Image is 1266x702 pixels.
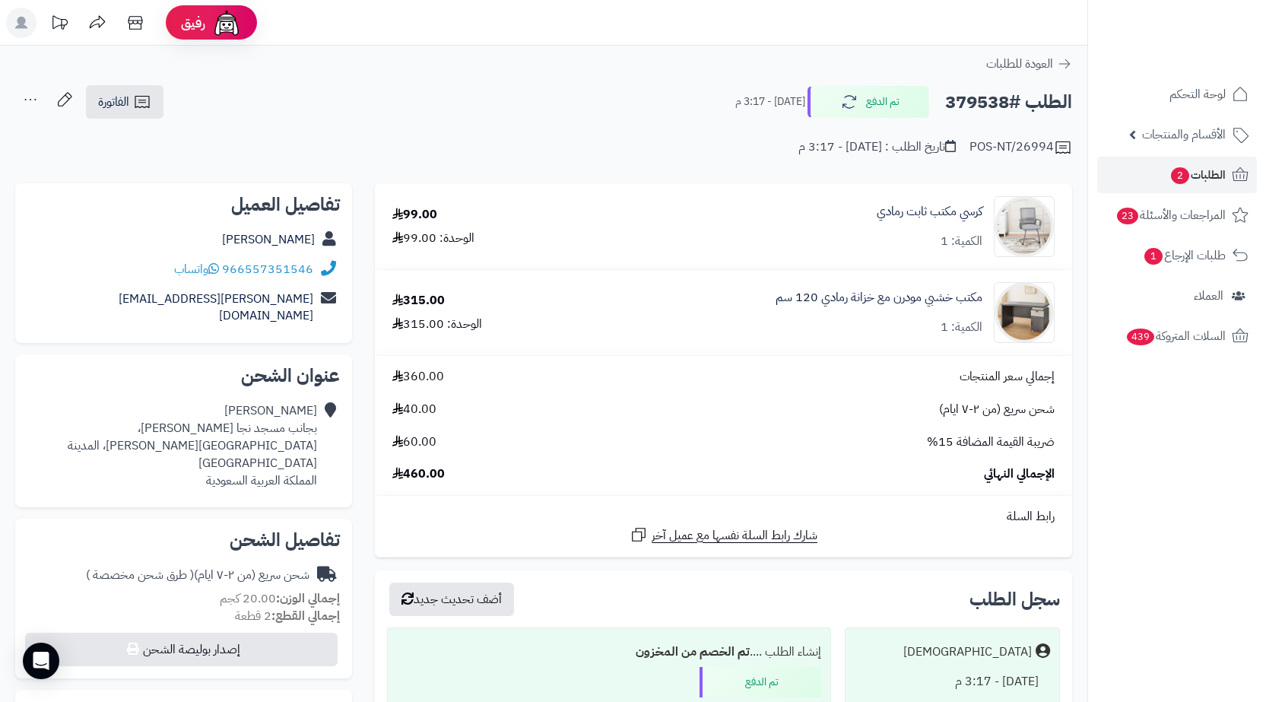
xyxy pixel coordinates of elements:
a: مكتب خشبي مودرن مع خزانة رمادي 120 سم [776,289,982,307]
span: شارك رابط السلة نفسها مع عميل آخر [652,527,817,545]
span: الإجمالي النهائي [984,465,1055,483]
a: [PERSON_NAME] [222,230,315,249]
a: تحديثات المنصة [40,8,78,42]
span: 360.00 [392,368,444,386]
div: الوحدة: 99.00 [392,230,474,247]
a: 966557351546 [222,260,313,278]
button: أضف تحديث جديد [389,583,514,616]
a: العملاء [1097,278,1257,314]
span: الطلبات [1169,164,1226,186]
div: Open Intercom Messenger [23,643,59,679]
a: [PERSON_NAME][EMAIL_ADDRESS][DOMAIN_NAME] [119,290,313,326]
span: العودة للطلبات [986,55,1053,73]
strong: إجمالي القطع: [271,607,340,625]
h2: الطلب #379538 [945,87,1072,118]
span: العملاء [1194,285,1223,307]
span: إجمالي سعر المنتجات [960,368,1055,386]
b: تم الخصم من المخزون [636,643,750,661]
div: إنشاء الطلب .... [397,637,821,667]
span: الأقسام والمنتجات [1142,124,1226,145]
a: العودة للطلبات [986,55,1072,73]
h3: سجل الطلب [969,590,1060,608]
small: 20.00 كجم [220,589,340,608]
img: logo-2.png [1163,35,1252,67]
img: 1758363325-1-90x90.jpg [995,282,1054,343]
div: تم الدفع [700,667,821,697]
button: إصدار بوليصة الشحن [25,633,338,666]
a: الفاتورة [86,85,163,119]
div: 315.00 [392,292,445,310]
a: كرسي مكتب ثابت رمادي [877,203,982,221]
span: 2 [1171,167,1190,185]
h2: تفاصيل العميل [27,195,340,214]
span: المراجعات والأسئلة [1115,205,1226,226]
a: شارك رابط السلة نفسها مع عميل آخر [630,526,817,545]
div: [DATE] - 3:17 م [855,667,1050,697]
span: شحن سريع (من ٢-٧ ايام) [939,401,1055,418]
h2: عنوان الشحن [27,367,340,385]
div: رابط السلة [381,508,1066,526]
img: 1750581797-1-90x90.jpg [995,196,1054,257]
span: لوحة التحكم [1169,84,1226,105]
span: 439 [1127,329,1155,346]
div: شحن سريع (من ٢-٧ ايام) [86,567,309,584]
small: [DATE] - 3:17 م [735,94,805,110]
button: تم الدفع [808,86,929,118]
span: 23 [1117,208,1139,225]
span: رفيق [181,14,205,32]
span: 1 [1144,248,1163,265]
span: السلات المتروكة [1125,326,1226,347]
a: طلبات الإرجاع1 [1097,237,1257,274]
a: واتساب [174,260,219,278]
h2: تفاصيل الشحن [27,531,340,549]
div: الوحدة: 315.00 [392,316,482,333]
img: ai-face.png [211,8,242,38]
span: ضريبة القيمة المضافة 15% [927,434,1055,451]
small: 2 قطعة [235,607,340,625]
span: ( طرق شحن مخصصة ) [86,566,194,584]
span: 60.00 [392,434,436,451]
span: الفاتورة [98,93,129,111]
div: الكمية: 1 [941,233,982,250]
span: 460.00 [392,465,445,483]
div: [PERSON_NAME] بجانب مسجد نجا [PERSON_NAME]، [GEOGRAPHIC_DATA][PERSON_NAME]، المدينة [GEOGRAPHIC_D... [27,402,317,489]
a: المراجعات والأسئلة23 [1097,197,1257,233]
div: 99.00 [392,206,437,224]
div: [DEMOGRAPHIC_DATA] [903,643,1032,661]
div: الكمية: 1 [941,319,982,336]
span: طلبات الإرجاع [1143,245,1226,266]
strong: إجمالي الوزن: [276,589,340,608]
div: تاريخ الطلب : [DATE] - 3:17 م [798,138,956,156]
div: POS-NT/26994 [969,138,1072,157]
a: السلات المتروكة439 [1097,318,1257,354]
a: الطلبات2 [1097,157,1257,193]
a: لوحة التحكم [1097,76,1257,113]
span: 40.00 [392,401,436,418]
